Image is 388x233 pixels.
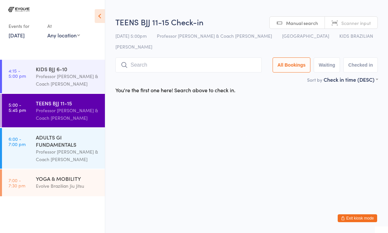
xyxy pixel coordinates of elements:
[2,94,105,127] a: 5:00 -5:45 pmTEENS BJJ 11-15Professor [PERSON_NAME] & Coach [PERSON_NAME]
[36,107,99,122] div: Professor [PERSON_NAME] & Coach [PERSON_NAME]
[36,182,99,190] div: Evolve Brazilian Jiu Jitsu
[36,99,99,107] div: TEENS BJJ 11-15
[273,57,311,73] button: All Bookings
[9,68,26,78] time: 4:15 - 5:00 pm
[115,16,378,27] h2: TEENS BJJ 11-15 Check-in
[9,32,25,39] a: [DATE]
[343,57,378,73] button: Checked in
[36,175,99,182] div: YOGA & MOBILITY
[7,5,31,14] img: Evolve Brazilian Jiu Jitsu
[36,65,99,73] div: KIDS BJJ 6-10
[9,178,25,188] time: 7:00 - 7:30 pm
[286,20,318,26] span: Manual search
[47,32,80,39] div: Any location
[36,73,99,88] div: Professor [PERSON_NAME] & Coach [PERSON_NAME]
[2,128,105,169] a: 6:00 -7:00 pmADULTS GI FUNDAMENTALSProfessor [PERSON_NAME] & Coach [PERSON_NAME]
[115,86,235,94] div: You're the first one here! Search above to check in.
[307,76,322,83] label: Sort by
[341,20,371,26] span: Scanner input
[282,32,329,39] span: [GEOGRAPHIC_DATA]
[47,21,80,32] div: At
[9,21,41,32] div: Events for
[338,214,377,222] button: Exit kiosk mode
[36,134,99,148] div: ADULTS GI FUNDAMENTALS
[115,57,262,73] input: Search
[157,32,272,39] span: Professor [PERSON_NAME] & Coach [PERSON_NAME]
[324,76,378,83] div: Check in time (DESC)
[36,148,99,163] div: Professor [PERSON_NAME] & Coach [PERSON_NAME]
[2,169,105,196] a: 7:00 -7:30 pmYOGA & MOBILITYEvolve Brazilian Jiu Jitsu
[115,32,147,39] span: [DATE] 5:00pm
[9,102,26,113] time: 5:00 - 5:45 pm
[314,57,340,73] button: Waiting
[2,60,105,93] a: 4:15 -5:00 pmKIDS BJJ 6-10Professor [PERSON_NAME] & Coach [PERSON_NAME]
[9,136,26,147] time: 6:00 - 7:00 pm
